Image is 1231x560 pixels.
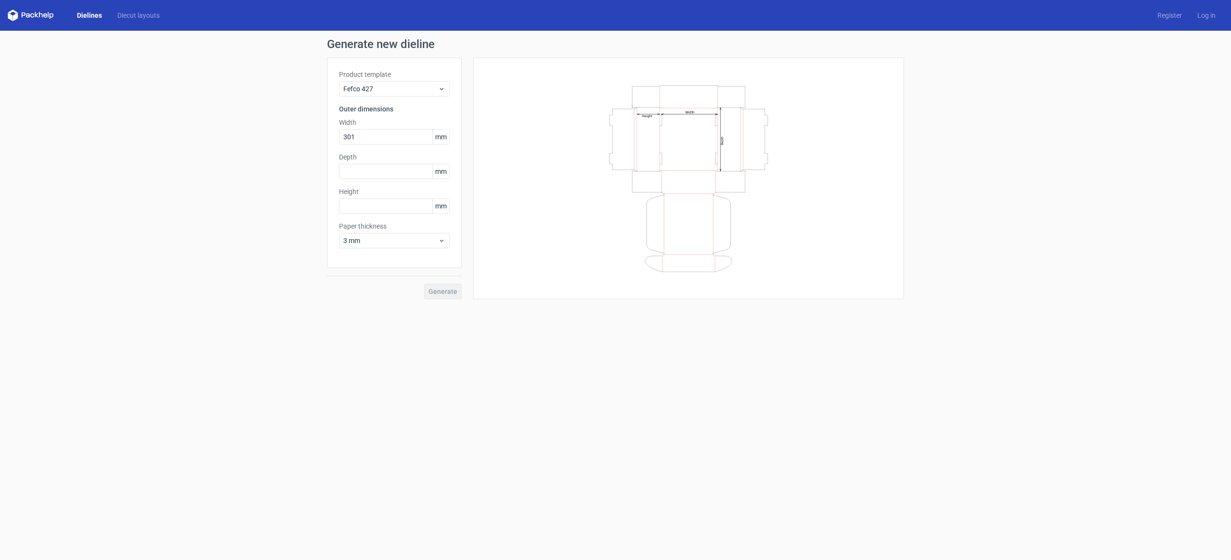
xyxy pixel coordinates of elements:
[339,70,450,79] label: Product template
[339,118,450,127] label: Width
[432,164,449,179] span: mm
[110,11,167,20] a: Diecut layouts
[642,114,652,118] text: Height
[343,236,438,245] span: 3 mm
[327,38,904,50] h1: Generate new dieline
[69,11,110,20] a: Dielines
[432,199,449,213] span: mm
[720,136,724,145] text: Depth
[339,187,450,196] label: Height
[339,221,450,231] label: Paper thickness
[432,130,449,144] span: mm
[343,84,438,94] span: Fefco 427
[685,110,694,114] text: Width
[1190,11,1223,20] a: Log in
[339,104,450,114] h3: Outer dimensions
[339,152,450,162] label: Depth
[1150,11,1190,20] a: Register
